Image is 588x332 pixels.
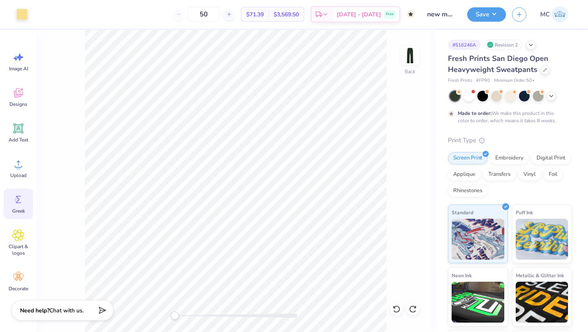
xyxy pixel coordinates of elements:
[518,168,541,181] div: Vinyl
[540,10,550,19] span: MC
[552,6,568,22] img: Maddy Clark
[402,47,418,64] img: Back
[188,7,220,22] input: – –
[171,312,179,320] div: Accessibility label
[9,137,28,143] span: Add Text
[20,307,49,314] strong: Need help?
[543,168,563,181] div: Foil
[458,110,492,117] strong: Made to order:
[386,11,394,17] span: Free
[448,40,481,50] div: # 516246A
[421,6,461,22] input: Untitled Design
[405,68,415,75] div: Back
[516,282,568,323] img: Metallic & Glitter Ink
[448,77,472,84] span: Fresh Prints
[452,208,473,217] span: Standard
[337,10,381,19] span: [DATE] - [DATE]
[5,243,32,256] span: Clipart & logos
[9,101,27,108] span: Designs
[448,54,548,74] span: Fresh Prints San Diego Open Heavyweight Sweatpants
[448,152,488,164] div: Screen Print
[448,168,481,181] div: Applique
[452,271,472,280] span: Neon Ink
[516,208,533,217] span: Puff Ink
[9,285,28,292] span: Decorate
[516,271,564,280] span: Metallic & Glitter Ink
[246,10,264,19] span: $71.39
[483,168,516,181] div: Transfers
[531,152,571,164] div: Digital Print
[494,77,535,84] span: Minimum Order: 50 +
[448,136,572,145] div: Print Type
[10,172,27,179] span: Upload
[448,185,488,197] div: Rhinestones
[490,152,529,164] div: Embroidery
[49,307,84,314] span: Chat with us.
[12,208,25,214] span: Greek
[516,219,568,260] img: Puff Ink
[452,219,504,260] img: Standard
[467,7,506,22] button: Save
[274,10,299,19] span: $3,569.50
[485,40,522,50] div: Revision 2
[537,6,572,22] a: MC
[476,77,490,84] span: # FP90
[9,65,28,72] span: Image AI
[458,110,558,124] div: We make this product in this color to order, which means it takes 8 weeks.
[452,282,504,323] img: Neon Ink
